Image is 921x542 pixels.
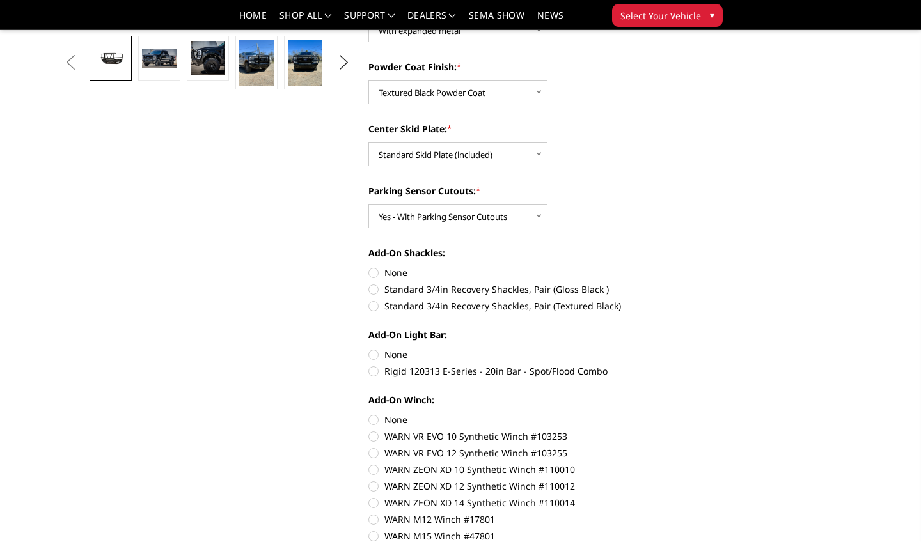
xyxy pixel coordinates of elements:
[191,41,225,75] img: 2023-2026 Ford F250-350 - T2 Series - Extreme Front Bumper (receiver or winch)
[537,11,563,29] a: News
[368,513,655,526] label: WARN M12 Winch #17801
[142,49,177,67] img: 2023-2026 Ford F250-350 - T2 Series - Extreme Front Bumper (receiver or winch)
[620,9,701,22] span: Select Your Vehicle
[368,446,655,460] label: WARN VR EVO 12 Synthetic Winch #103255
[368,463,655,476] label: WARN ZEON XD 10 Synthetic Winch #110010
[368,430,655,443] label: WARN VR EVO 10 Synthetic Winch #103253
[710,8,714,22] span: ▾
[334,53,353,72] button: Next
[61,53,80,72] button: Previous
[612,4,723,27] button: Select Your Vehicle
[368,328,655,341] label: Add-On Light Bar:
[288,40,322,86] img: 2023-2026 Ford F250-350 - T2 Series - Extreme Front Bumper (receiver or winch)
[368,479,655,493] label: WARN ZEON XD 12 Synthetic Winch #110012
[368,496,655,509] label: WARN ZEON XD 14 Synthetic Winch #110014
[407,11,456,29] a: Dealers
[469,11,524,29] a: SEMA Show
[368,348,655,361] label: None
[368,393,655,407] label: Add-On Winch:
[368,246,655,259] label: Add-On Shackles:
[368,184,655,197] label: Parking Sensor Cutouts:
[368,283,655,296] label: Standard 3/4in Recovery Shackles, Pair (Gloss Black )
[368,413,655,426] label: None
[368,266,655,279] label: None
[368,60,655,74] label: Powder Coat Finish:
[368,122,655,135] label: Center Skid Plate:
[368,299,655,313] label: Standard 3/4in Recovery Shackles, Pair (Textured Black)
[239,40,274,86] img: 2023-2026 Ford F250-350 - T2 Series - Extreme Front Bumper (receiver or winch)
[279,11,331,29] a: shop all
[344,11,395,29] a: Support
[93,49,128,68] img: 2023-2026 Ford F250-350 - T2 Series - Extreme Front Bumper (receiver or winch)
[368,364,655,378] label: Rigid 120313 E-Series - 20in Bar - Spot/Flood Combo
[239,11,267,29] a: Home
